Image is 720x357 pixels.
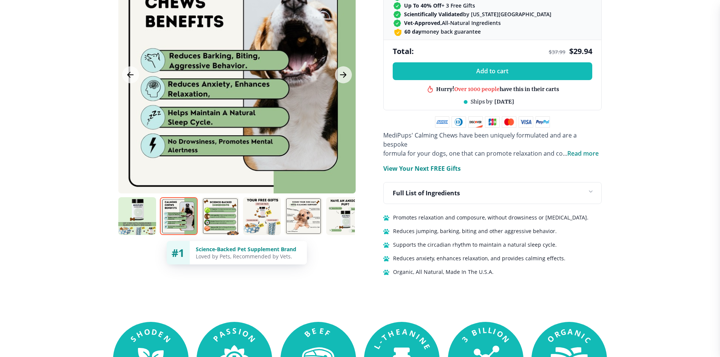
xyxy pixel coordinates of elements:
[285,197,322,235] img: Calming Chews | Natural Dog Supplements
[393,254,565,263] span: Reduces anxiety, enhances relaxation, and provides calming effects.
[404,19,501,26] span: All-Natural Ingredients
[160,197,198,235] img: Calming Chews | Natural Dog Supplements
[122,66,139,83] button: Previous Image
[201,197,239,235] img: Calming Chews | Natural Dog Supplements
[404,28,421,35] strong: 60 day
[393,213,588,222] span: Promotes relaxation and composure, without drowsiness or [MEDICAL_DATA].
[494,98,514,105] span: [DATE]
[404,11,463,18] strong: Scientifically Validated
[476,68,508,75] span: Add to cart
[454,80,500,87] span: Over 1000 people
[567,149,599,158] span: Read more
[196,253,301,260] div: Loved by Pets, Recommended by Vets.
[404,28,481,35] span: money back guarantee
[118,197,156,235] img: Calming Chews | Natural Dog Supplements
[393,240,557,249] span: Supports the circadian rhythm to maintain a natural sleep cycle.
[393,62,592,80] button: Add to cart
[436,80,559,87] div: Hurry! have this in their carts
[465,89,530,96] div: in this shop
[196,246,301,253] div: Science-Backed Pet Supplement Brand
[563,149,599,158] span: ...
[326,197,364,235] img: Calming Chews | Natural Dog Supplements
[435,116,550,128] img: payment methods
[549,48,565,56] span: $ 37.99
[393,267,494,277] span: Organic, All Natural, Made In The U.S.A.
[383,131,577,148] span: MediPups' Calming Chews have been uniquely formulated and are a bespoke
[243,197,281,235] img: Calming Chews | Natural Dog Supplements
[335,66,352,83] button: Next Image
[465,89,499,96] span: Best product
[172,246,184,260] span: #1
[404,2,441,9] strong: Up To 40% Off
[393,46,414,56] span: Total:
[404,11,551,18] span: by [US_STATE][GEOGRAPHIC_DATA]
[471,98,492,105] span: Ships by
[393,189,460,198] p: Full List of Ingredients
[569,46,592,56] span: $ 29.94
[404,19,442,26] strong: Vet-Approved,
[393,227,557,236] span: Reduces jumping, barking, biting and other aggressive behavior.
[404,2,475,9] span: + 3 Free Gifts
[383,164,461,173] p: View Your Next FREE Gifts
[383,149,563,158] span: formula for your dogs, one that can promote relaxation and co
